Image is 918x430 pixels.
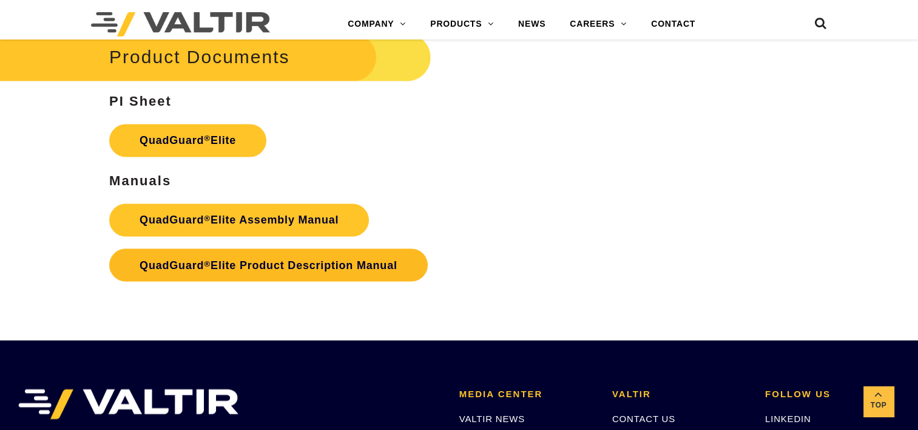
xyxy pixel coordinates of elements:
a: COMPANY [336,12,418,36]
a: QuadGuard®Elite [109,124,266,157]
a: LINKEDIN [765,413,811,423]
img: VALTIR [18,389,238,419]
h2: VALTIR [612,389,747,399]
strong: Manuals [109,173,171,188]
h2: FOLLOW US [765,389,900,399]
a: QuadGuard®Elite Product Description Manual [109,248,428,281]
span: Top [863,398,894,412]
a: PRODUCTS [418,12,506,36]
sup: ® [204,134,211,143]
img: Valtir [91,12,270,36]
a: CONTACT [639,12,707,36]
a: QuadGuard®Elite Assembly Manual [109,203,369,236]
a: CONTACT US [612,413,675,423]
sup: ® [204,259,211,268]
h2: MEDIA CENTER [459,389,594,399]
strong: PI Sheet [109,94,172,109]
sup: ® [204,214,211,223]
a: VALTIR NEWS [459,413,525,423]
a: CAREERS [558,12,639,36]
a: Top [863,386,894,417]
a: NEWS [506,12,558,36]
